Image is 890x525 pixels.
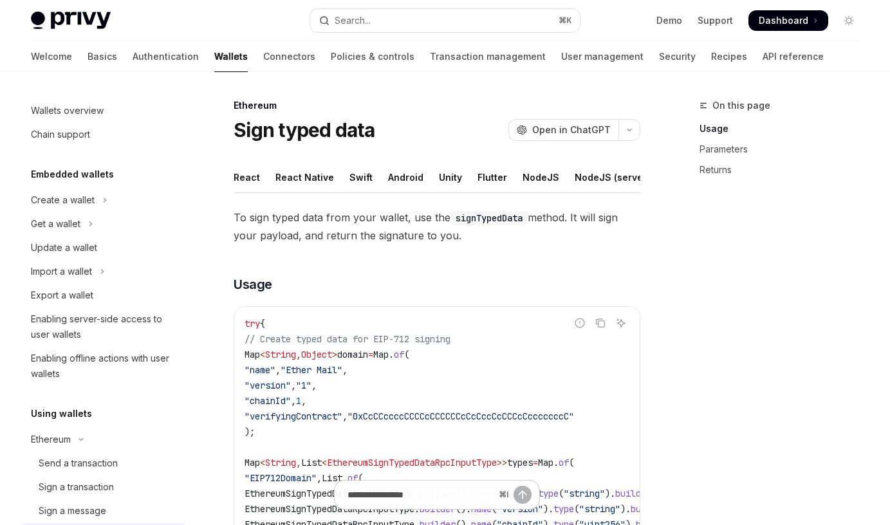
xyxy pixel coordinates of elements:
[348,410,574,422] span: "0xCcCCccccCCCCcCCCCCCcCcCccCcCCCcCcccccccC"
[700,139,869,160] a: Parameters
[337,349,368,360] span: domain
[656,14,682,27] a: Demo
[245,333,450,345] span: // Create typed data for EIP-712 signing
[234,99,640,112] div: Ethereum
[439,162,462,192] div: Unity
[31,311,178,342] div: Enabling server-side access to user wallets
[263,41,315,72] a: Connectors
[245,457,260,468] span: Map
[296,380,311,391] span: "1"
[322,472,342,484] span: List
[342,364,348,376] span: ,
[234,118,375,142] h1: Sign typed data
[839,10,859,31] button: Toggle dark mode
[659,41,696,72] a: Security
[245,318,260,329] span: try
[538,457,553,468] span: Map
[260,318,265,329] span: {
[133,41,199,72] a: Authentication
[88,41,117,72] a: Basics
[711,41,747,72] a: Recipes
[265,457,296,468] span: String
[700,118,869,139] a: Usage
[21,189,185,212] button: Toggle Create a wallet section
[245,410,342,422] span: "verifyingContract"
[389,349,394,360] span: .
[301,395,306,407] span: ,
[561,41,644,72] a: User management
[234,208,640,244] span: To sign typed data from your wallet, use the method. It will sign your payload, and return the si...
[275,364,281,376] span: ,
[275,162,334,192] div: React Native
[21,99,185,122] a: Wallets overview
[296,457,301,468] span: ,
[327,457,497,468] span: EthereumSignTypedDataRpcInputType
[553,457,559,468] span: .
[497,457,507,468] span: >>
[533,457,538,468] span: =
[508,119,618,141] button: Open in ChatGPT
[260,349,265,360] span: <
[368,349,373,360] span: =
[748,10,828,31] a: Dashboard
[245,395,291,407] span: "chainId"
[698,14,733,27] a: Support
[21,308,185,346] a: Enabling server-side access to user wallets
[532,124,611,136] span: Open in ChatGPT
[31,240,97,255] div: Update a wallet
[296,395,301,407] span: 1
[450,211,528,225] code: signTypedData
[342,410,348,422] span: ,
[214,41,248,72] a: Wallets
[349,162,373,192] div: Swift
[301,349,332,360] span: Object
[245,364,275,376] span: "name"
[514,486,532,504] button: Send message
[31,192,95,208] div: Create a wallet
[281,364,342,376] span: "Ether Mail"
[21,260,185,283] button: Toggle Import a wallet section
[31,127,90,142] div: Chain support
[291,395,296,407] span: ,
[301,457,322,468] span: List
[311,380,317,391] span: ,
[507,457,533,468] span: types
[31,264,92,279] div: Import a wallet
[21,123,185,146] a: Chain support
[245,472,317,484] span: "EIP712Domain"
[21,212,185,235] button: Toggle Get a wallet section
[21,347,185,385] a: Enabling offline actions with user wallets
[31,406,92,421] h5: Using wallets
[296,349,301,360] span: ,
[245,380,291,391] span: "version"
[592,315,609,331] button: Copy the contents from the code block
[571,315,588,331] button: Report incorrect code
[575,162,674,192] div: NodeJS (server-auth)
[31,351,178,382] div: Enabling offline actions with user wallets
[31,167,114,182] h5: Embedded wallets
[348,481,494,509] input: Ask a question...
[477,162,507,192] div: Flutter
[234,275,272,293] span: Usage
[763,41,824,72] a: API reference
[388,162,423,192] div: Android
[310,9,579,32] button: Open search
[613,315,629,331] button: Ask AI
[569,457,574,468] span: (
[317,472,322,484] span: ,
[31,12,111,30] img: light logo
[21,236,185,259] a: Update a wallet
[700,160,869,180] a: Returns
[31,288,93,303] div: Export a wallet
[21,452,185,475] a: Send a transaction
[245,349,260,360] span: Map
[559,457,569,468] span: of
[21,428,185,451] button: Toggle Ethereum section
[31,41,72,72] a: Welcome
[39,479,114,495] div: Sign a transaction
[260,457,265,468] span: <
[348,472,358,484] span: of
[712,98,770,113] span: On this page
[404,349,409,360] span: (
[265,349,296,360] span: String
